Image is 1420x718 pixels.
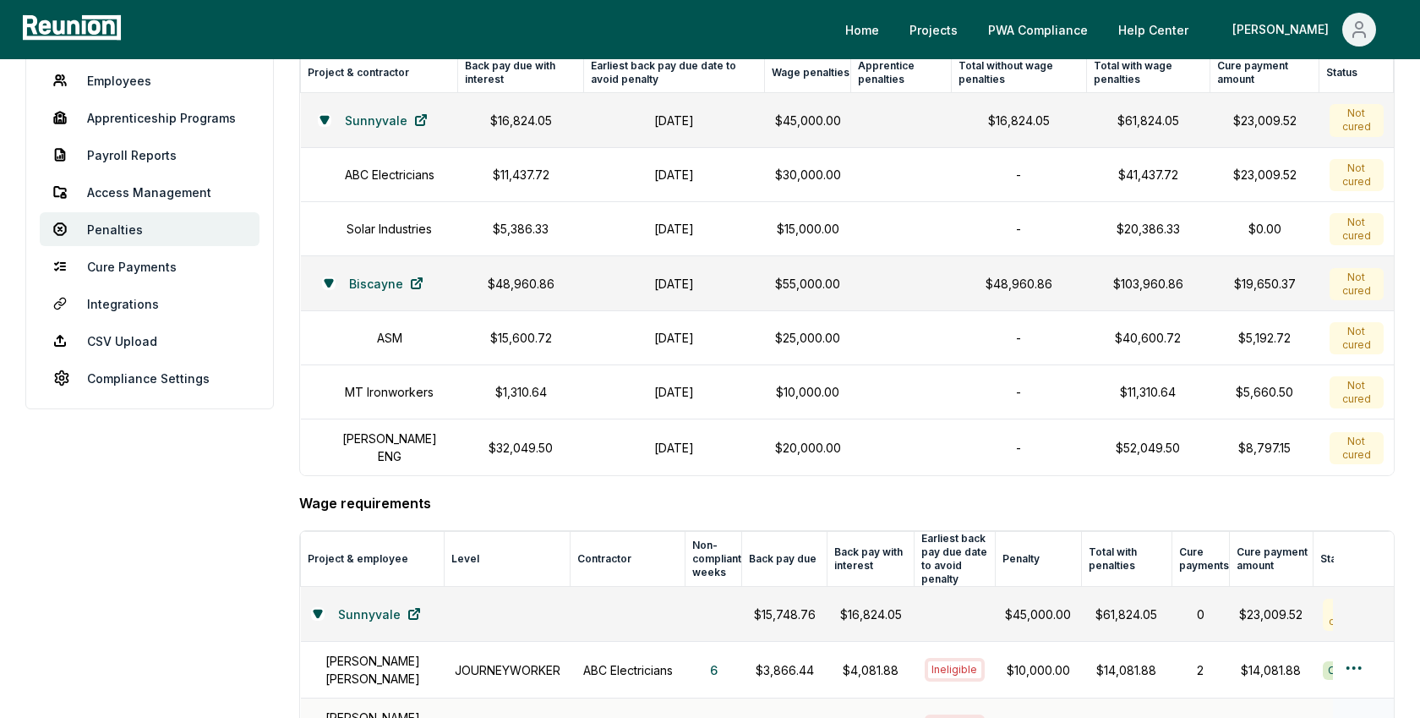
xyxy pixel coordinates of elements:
[1232,13,1335,47] div: [PERSON_NAME]
[40,63,259,97] a: Employees
[40,361,259,395] a: Compliance Settings
[775,220,841,238] p: $15,000.00
[594,329,755,347] h1: [DATE]
[584,52,765,93] th: Earliest back pay due date to avoid penalty
[1105,13,1202,47] a: Help Center
[311,652,434,688] h1: [PERSON_NAME] [PERSON_NAME]
[468,275,574,293] p: $48,960.86
[468,112,574,129] p: $16,824.05
[1096,329,1199,347] p: $40,600.72
[1229,532,1313,587] th: Cure payment amount
[1323,599,1363,631] div: Not cured
[1220,275,1308,293] div: $19,650.37
[468,220,574,238] p: $5,386.33
[827,532,915,587] th: Back pay with interest
[752,606,817,623] p: $15,748.76
[1330,268,1384,300] div: Not cured
[1330,376,1384,408] div: Not cured
[1005,606,1071,623] p: $45,000.00
[594,112,755,129] h1: [DATE]
[952,365,1086,419] td: -
[1096,439,1199,457] p: $52,049.50
[1096,275,1199,293] p: $103,960.86
[331,103,441,137] a: Sunnyvale
[468,166,574,184] p: $11,437.72
[571,532,685,587] th: Contractor
[336,266,437,300] a: Biscayne
[1096,220,1199,238] p: $20,386.33
[952,202,1086,256] td: -
[1220,220,1308,238] div: $0.00
[952,311,1086,365] td: -
[765,52,851,93] th: Wage penalties
[301,532,445,587] th: Project & employee
[377,329,402,347] h1: ASM
[952,148,1086,202] td: -
[896,13,971,47] a: Projects
[1330,213,1384,245] div: Not cured
[40,287,259,321] a: Integrations
[952,419,1086,476] td: -
[40,175,259,209] a: Access Management
[1330,432,1384,464] div: Not cured
[1330,322,1384,354] div: Not cured
[1182,606,1219,623] div: 0
[1323,661,1363,680] div: Cured
[1210,52,1319,93] th: Cure payment amount
[594,439,755,457] h1: [DATE]
[1330,104,1384,136] div: Not cured
[952,52,1086,93] th: Total without wage penalties
[962,112,1076,129] p: $16,824.05
[1086,52,1210,93] th: Total with wage penalties
[1220,166,1308,184] div: $23,009.52
[696,653,731,687] button: 6
[40,249,259,283] a: Cure Payments
[1081,532,1171,587] th: Total with penalties
[301,52,458,93] th: Project & contractor
[851,52,952,93] th: Apprentice penalties
[995,532,1081,587] th: Penalty
[40,101,259,134] a: Apprenticeship Programs
[455,661,560,679] h1: JOURNEYWORKER
[775,166,841,184] p: $30,000.00
[925,658,986,682] button: Ineligible
[1171,532,1229,587] th: Cure payments
[1091,661,1161,679] p: $14,081.88
[1330,159,1384,191] div: Not cured
[1239,606,1303,623] div: $23,009.52
[331,430,448,465] h1: [PERSON_NAME] ENG
[40,324,259,358] a: CSV Upload
[1220,383,1308,401] div: $5,660.50
[1091,606,1161,623] p: $61,824.05
[752,661,817,679] p: $3,866.44
[1313,532,1374,587] th: Status
[594,166,755,184] h1: [DATE]
[40,138,259,172] a: Payroll Reports
[775,275,841,293] p: $55,000.00
[345,166,434,184] h1: ABC Electricians
[838,606,904,623] p: $16,824.05
[1220,112,1308,129] div: $23,009.52
[1220,329,1308,347] div: $5,192.72
[468,439,574,457] p: $32,049.50
[445,532,571,587] th: Level
[832,13,1403,47] nav: Main
[458,52,584,93] th: Back pay due with interest
[347,220,432,238] h1: Solar Industries
[832,13,893,47] a: Home
[594,220,755,238] h1: [DATE]
[915,532,996,587] th: Earliest back pay due date to avoid penalty
[1096,383,1199,401] p: $11,310.64
[775,329,841,347] p: $25,000.00
[40,212,259,246] a: Penalties
[838,661,904,679] p: $4,081.88
[975,13,1101,47] a: PWA Compliance
[775,112,841,129] p: $45,000.00
[775,439,841,457] p: $20,000.00
[299,493,1395,513] h4: Wage requirements
[1096,112,1199,129] p: $61,824.05
[1220,439,1308,457] div: $8,797.15
[594,275,755,293] h1: [DATE]
[685,532,742,587] th: Non-compliant weeks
